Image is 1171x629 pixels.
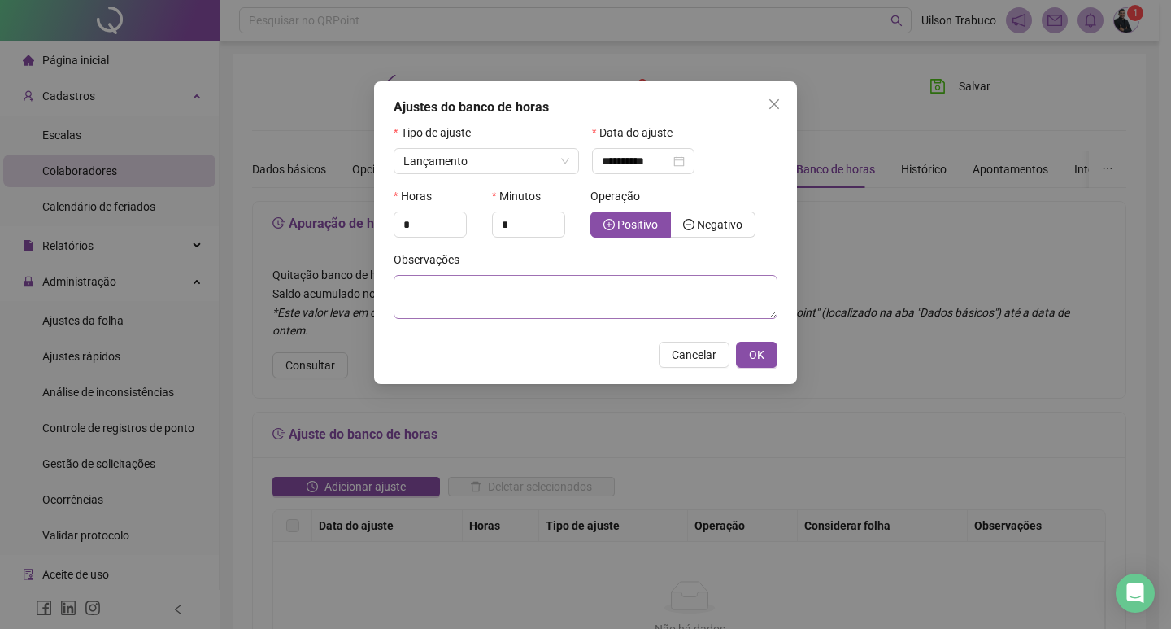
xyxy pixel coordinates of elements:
[394,98,777,117] div: Ajustes do banco de horas
[394,124,481,142] label: Tipo de ajuste
[697,218,742,231] span: Negativo
[603,219,615,230] span: plus-circle
[617,218,658,231] span: Positivo
[590,187,651,205] label: Operação
[592,124,683,142] label: Data do ajuste
[683,219,694,230] span: minus-circle
[768,98,781,111] span: close
[394,187,442,205] label: Horas
[672,346,716,364] span: Cancelar
[761,91,787,117] button: Close
[749,346,764,364] span: OK
[492,187,551,205] label: Minutos
[659,342,729,368] button: Cancelar
[1116,574,1155,613] div: Open Intercom Messenger
[403,155,468,168] span: Lançamento
[394,251,470,269] label: Observações
[736,342,777,368] button: OK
